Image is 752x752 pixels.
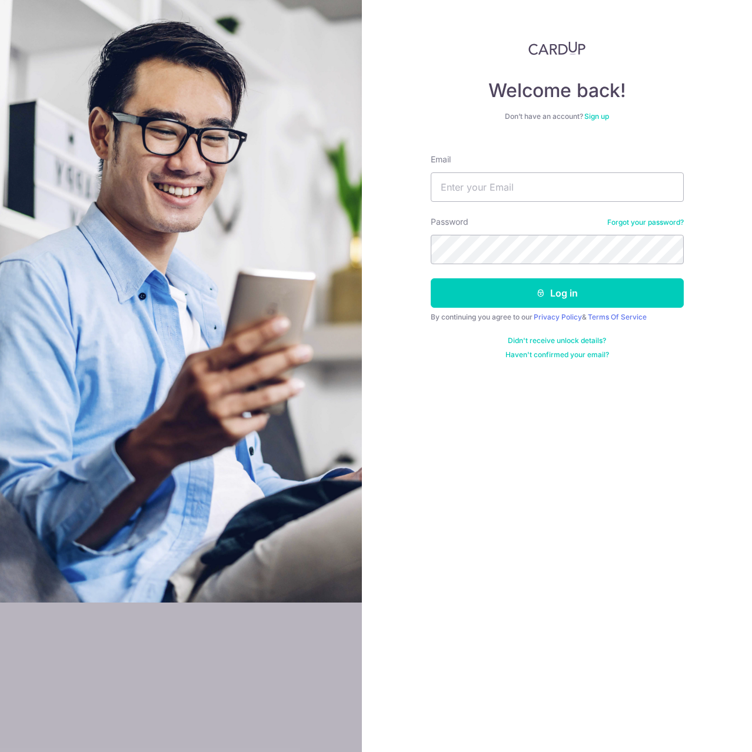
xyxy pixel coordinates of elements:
a: Haven't confirmed your email? [505,350,609,360]
label: Password [431,216,468,228]
a: Terms Of Service [588,312,647,321]
div: Don’t have an account? [431,112,684,121]
h4: Welcome back! [431,79,684,102]
img: CardUp Logo [528,41,586,55]
a: Privacy Policy [534,312,582,321]
button: Log in [431,278,684,308]
a: Forgot your password? [607,218,684,227]
label: Email [431,154,451,165]
a: Sign up [584,112,609,121]
a: Didn't receive unlock details? [508,336,606,345]
div: By continuing you agree to our & [431,312,684,322]
input: Enter your Email [431,172,684,202]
